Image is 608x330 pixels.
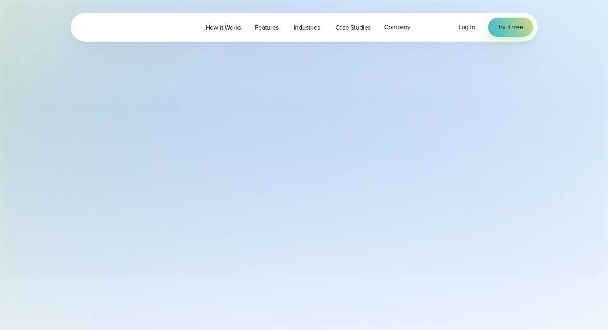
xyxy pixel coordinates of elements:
a: How it Works [199,19,248,36]
span: Case Studies [335,23,371,32]
a: Case Studies [329,19,378,36]
a: Log in [458,22,475,32]
span: Try it free [498,22,523,32]
a: Try it free [488,18,533,37]
span: Features [255,23,278,32]
span: Industries [294,23,320,32]
span: How it Works [206,23,241,32]
span: Company [384,22,411,32]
